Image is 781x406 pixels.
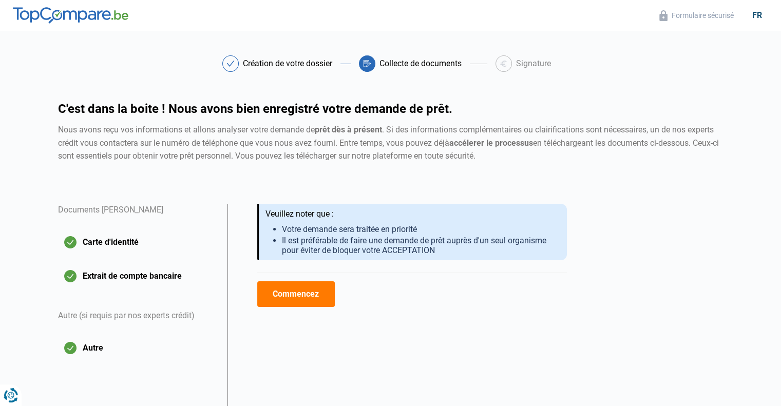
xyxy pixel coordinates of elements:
h1: C'est dans la boite ! Nous avons bien enregistré votre demande de prêt. [58,103,723,115]
img: TopCompare.be [13,7,128,24]
button: Commencez [257,281,335,307]
div: fr [746,10,768,20]
div: Veuillez noter que : [265,209,559,219]
div: Documents [PERSON_NAME] [58,204,215,229]
div: Nous avons reçu vos informations et allons analyser votre demande de . Si des informations complé... [58,123,723,163]
button: Carte d'identité [58,229,215,255]
li: Votre demande sera traitée en priorité [282,224,559,234]
button: Autre [58,335,215,361]
strong: accélerer le processus [449,138,533,148]
button: Extrait de compte bancaire [58,263,215,289]
li: Il est préférable de faire une demande de prêt auprès d'un seul organisme pour éviter de bloquer ... [282,236,559,255]
div: Création de votre dossier [243,60,332,68]
div: Autre (si requis par nos experts crédit) [58,297,215,335]
button: Formulaire sécurisé [656,10,737,22]
strong: prêt dès à présent [315,125,382,134]
div: Collecte de documents [379,60,462,68]
div: Signature [516,60,551,68]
